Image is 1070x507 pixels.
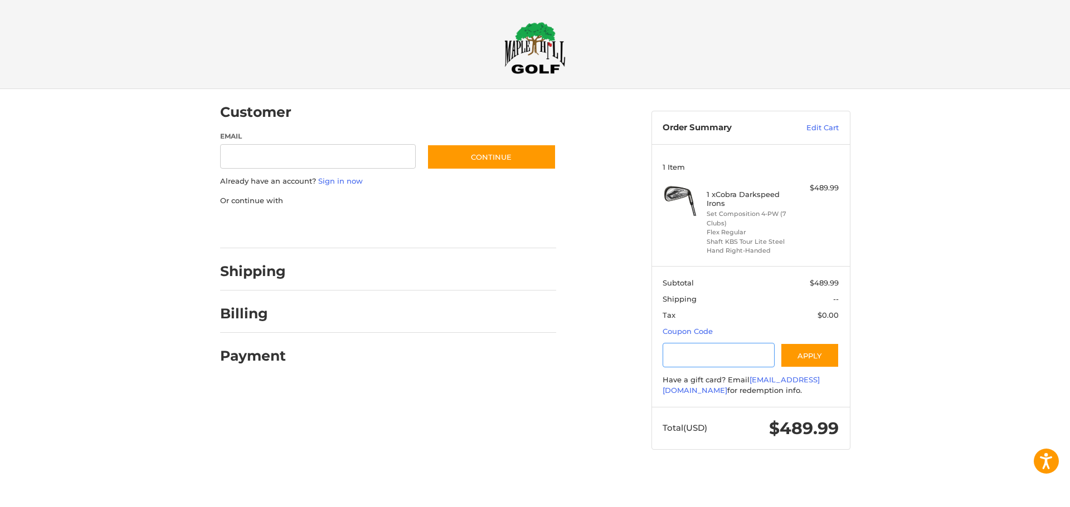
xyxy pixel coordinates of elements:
a: Sign in now [318,176,363,185]
div: $489.99 [795,183,839,194]
li: Flex Regular [707,228,792,237]
input: Gift Certificate or Coupon Code [663,343,775,368]
button: Apply [780,343,839,368]
div: Have a gift card? Email for redemption info. [663,375,839,396]
li: Shaft KBS Tour Lite Steel [707,237,792,247]
iframe: PayPal-paylater [311,217,395,237]
span: Tax [663,311,675,319]
h2: Shipping [220,263,286,280]
span: Total (USD) [663,422,707,433]
h2: Customer [220,104,291,121]
h3: 1 Item [663,163,839,171]
li: Hand Right-Handed [707,246,792,255]
iframe: PayPal-paypal [216,217,300,237]
h4: 1 x Cobra Darkspeed Irons [707,190,792,208]
h2: Payment [220,347,286,365]
img: Maple Hill Golf [504,22,566,74]
h2: Billing [220,305,285,322]
label: Email [220,131,416,141]
h3: Order Summary [663,122,782,134]
li: Set Composition 4-PW (7 Clubs) [707,209,792,228]
iframe: PayPal-venmo [405,217,489,237]
p: Or continue with [220,195,556,206]
span: $489.99 [810,278,839,287]
span: $0.00 [818,311,839,319]
a: Coupon Code [663,327,713,336]
span: $489.99 [769,418,839,439]
a: Edit Cart [782,122,839,134]
span: Subtotal [663,278,694,287]
span: Shipping [663,294,697,303]
p: Already have an account? [220,176,556,187]
span: -- [833,294,839,303]
button: Continue [427,144,556,170]
iframe: Google Customer Reviews [978,477,1070,507]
